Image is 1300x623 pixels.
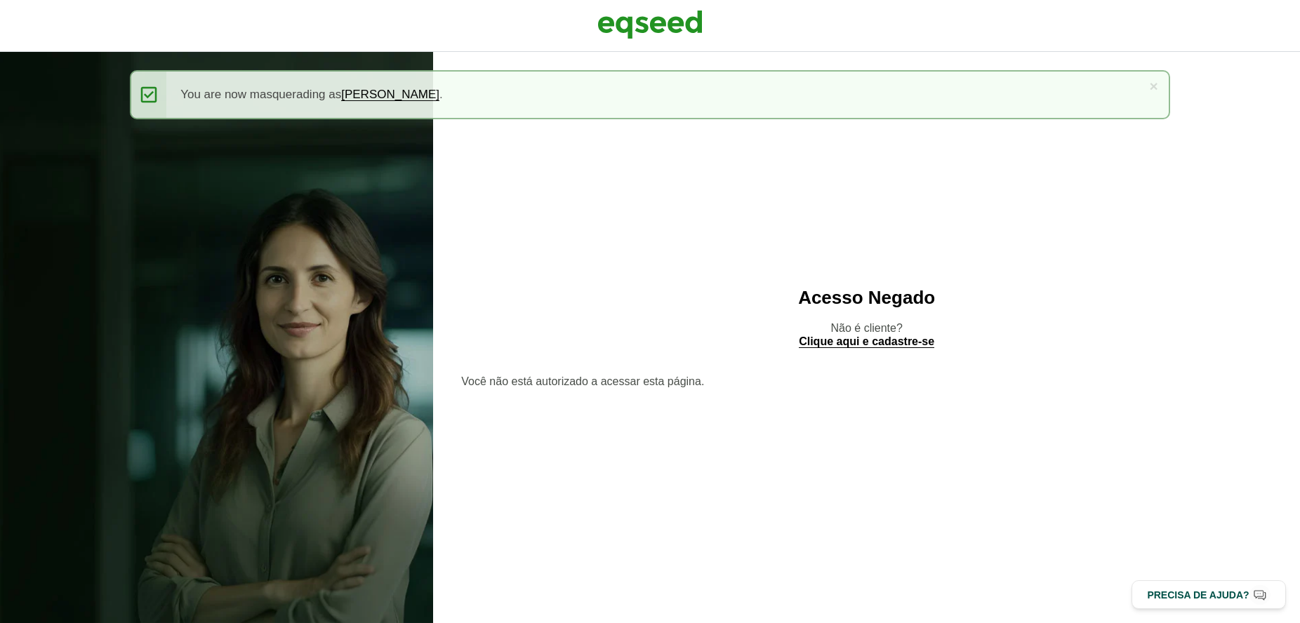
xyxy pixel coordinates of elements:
img: EqSeed Logo [597,7,703,42]
h2: Acesso Negado [461,288,1272,308]
section: Você não está autorizado a acessar esta página. [461,376,1272,387]
a: [PERSON_NAME] [341,88,439,101]
a: Clique aqui e cadastre-se [799,336,934,348]
div: You are now masquerading as . [130,70,1170,119]
p: Não é cliente? [461,321,1272,348]
a: × [1150,79,1158,93]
